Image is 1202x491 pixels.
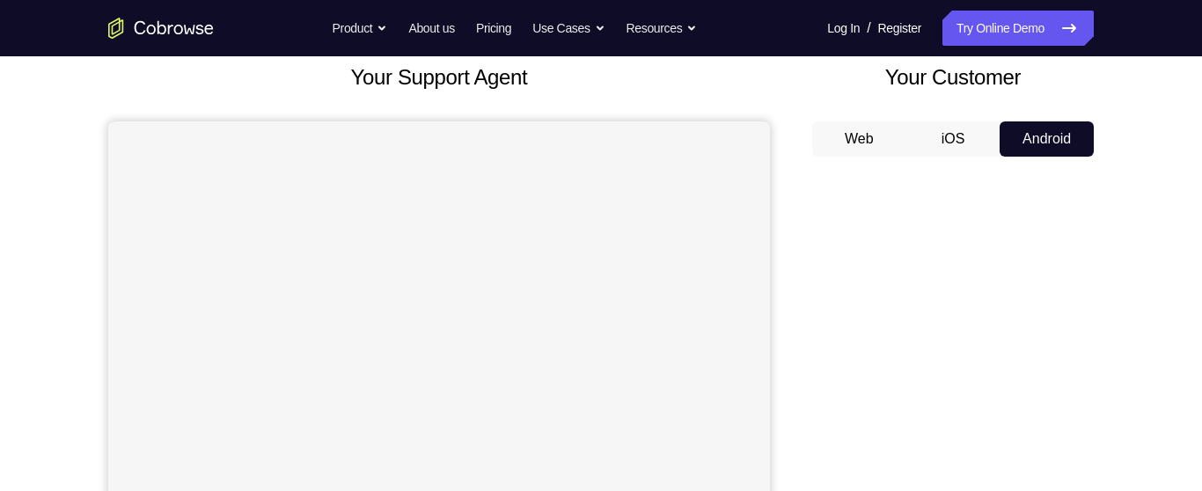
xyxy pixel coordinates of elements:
[867,18,870,39] span: /
[878,11,921,46] a: Register
[476,11,511,46] a: Pricing
[532,11,605,46] button: Use Cases
[906,121,1000,157] button: iOS
[627,11,698,46] button: Resources
[408,11,454,46] a: About us
[942,11,1094,46] a: Try Online Demo
[108,62,770,93] h2: Your Support Agent
[812,62,1094,93] h2: Your Customer
[1000,121,1094,157] button: Android
[108,18,214,39] a: Go to the home page
[812,121,906,157] button: Web
[827,11,860,46] a: Log In
[333,11,388,46] button: Product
